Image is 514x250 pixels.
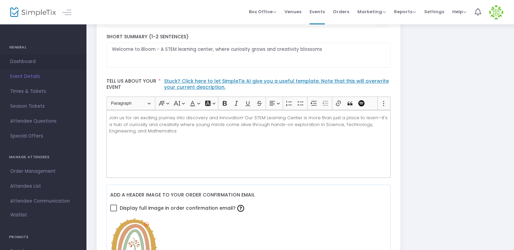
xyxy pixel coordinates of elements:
[10,102,76,111] span: Season Tickets
[10,87,76,96] span: Times & Tickets
[110,188,255,202] label: Add a header image to your order confirmation email
[9,150,77,164] h4: MANAGE ATTENDEES
[108,98,154,109] button: Paragraph
[284,3,301,20] span: Venues
[103,75,394,97] label: Tell us about your event
[10,182,76,191] span: Attendee List
[394,8,416,15] span: Reports
[10,57,76,66] span: Dashboard
[9,230,77,244] h4: PROMOTE
[333,3,349,20] span: Orders
[310,3,325,20] span: Events
[106,97,391,110] div: Editor toolbar
[10,132,76,141] span: Special Offers
[120,202,246,214] span: Display full image in order confirmation email?
[452,8,467,15] span: Help
[10,72,76,81] span: Event Details
[237,205,244,212] img: question-mark
[9,41,77,54] h4: GENERAL
[10,197,76,206] span: Attendee Communication
[106,33,189,40] span: Short Summary (1-2 Sentences)
[10,212,27,218] span: Waitlist
[164,78,389,90] a: Stuck? Click here to let SimpleTix AI give you a useful template. Note that this will overwrite y...
[10,167,76,176] span: Order Management
[10,117,76,126] span: Attendee Questions
[357,8,386,15] span: Marketing
[111,99,146,107] span: Paragraph
[106,110,391,178] div: Rich Text Editor, main
[109,114,388,134] p: Join us for an exciting journey into discovery and innovation! Our STEM Learning Center is more t...
[424,3,444,20] span: Settings
[249,8,276,15] span: Box Office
